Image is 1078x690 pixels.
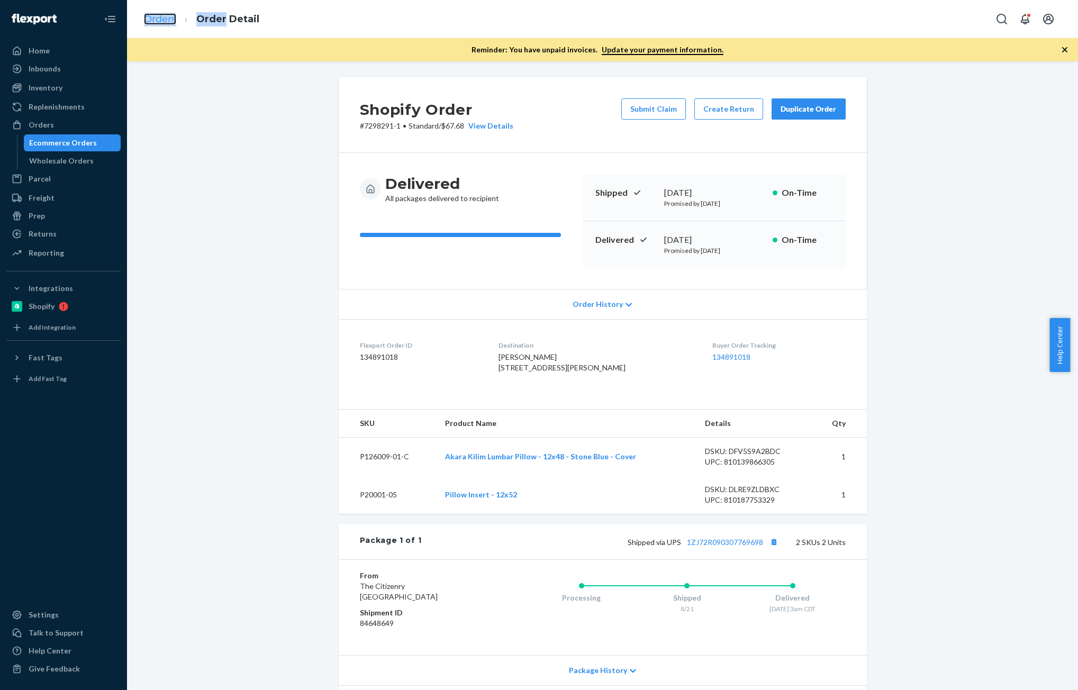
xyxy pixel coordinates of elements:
div: UPC: 810139866305 [705,457,804,467]
p: On-Time [782,187,833,199]
p: # 7298291-1 / $67.68 [360,121,513,131]
p: Promised by [DATE] [664,246,764,255]
div: [DATE] [664,187,764,199]
div: Wholesale Orders [29,156,94,166]
div: [DATE] 3am CDT [740,604,846,613]
h2: Shopify Order [360,98,513,121]
button: Integrations [6,280,121,297]
td: P126009-01-C [339,438,437,476]
a: Settings [6,606,121,623]
a: Prep [6,207,121,224]
div: Delivered [740,593,846,603]
a: Parcel [6,170,121,187]
dd: 84648649 [360,618,486,629]
a: Add Integration [6,319,121,336]
dt: From [360,570,486,581]
div: Duplicate Order [781,104,837,114]
button: Open notifications [1014,8,1036,30]
div: Add Fast Tag [29,374,67,383]
a: Inventory [6,79,121,96]
div: All packages delivered to recipient [385,174,499,204]
span: Standard [409,121,439,130]
a: Returns [6,225,121,242]
div: Returns [29,229,57,239]
a: Help Center [6,642,121,659]
div: Inventory [29,83,62,93]
a: Order Detail [196,13,259,25]
h3: Delivered [385,174,499,193]
dt: Destination [499,341,695,350]
p: Reminder: You have unpaid invoices. [472,44,723,55]
a: Orders [6,116,121,133]
a: Add Fast Tag [6,370,121,387]
th: Qty [812,410,866,438]
button: Open Search Box [991,8,1012,30]
a: Inbounds [6,60,121,77]
dt: Buyer Order Tracking [712,341,846,350]
button: Duplicate Order [772,98,846,120]
button: Submit Claim [621,98,686,120]
a: Talk to Support [6,624,121,641]
span: Package History [569,665,627,676]
div: DSKU: DLRE9ZLDBXC [705,484,804,495]
th: Product Name [437,410,696,438]
div: Fast Tags [29,352,62,363]
div: Orders [29,120,54,130]
button: Create Return [694,98,763,120]
div: Give Feedback [29,664,80,674]
div: [DATE] [664,234,764,246]
a: Ecommerce Orders [24,134,121,151]
a: Shopify [6,298,121,315]
p: Delivered [595,234,656,246]
button: Help Center [1049,318,1070,372]
th: Details [696,410,813,438]
span: • [403,121,406,130]
div: Reporting [29,248,64,258]
div: Talk to Support [29,628,84,638]
ol: breadcrumbs [135,4,268,35]
div: Package 1 of 1 [360,535,422,549]
div: UPC: 810187753329 [705,495,804,505]
div: Prep [29,211,45,221]
a: Akara Kilim Lumbar Pillow - 12x48 - Stone Blue - Cover [445,452,636,461]
img: Flexport logo [12,14,57,24]
a: Replenishments [6,98,121,115]
div: 2 SKUs 2 Units [421,535,845,549]
button: Give Feedback [6,660,121,677]
dd: 134891018 [360,352,482,362]
div: Processing [529,593,635,603]
div: Replenishments [29,102,85,112]
div: Inbounds [29,63,61,74]
div: Help Center [29,646,71,656]
span: Order History [573,299,623,310]
div: Parcel [29,174,51,184]
td: 1 [812,438,866,476]
a: 134891018 [712,352,750,361]
button: Close Navigation [99,8,121,30]
span: Shipped via UPS [628,538,781,547]
p: Shipped [595,187,656,199]
div: Home [29,46,50,56]
th: SKU [339,410,437,438]
button: Open account menu [1038,8,1059,30]
span: [PERSON_NAME] [STREET_ADDRESS][PERSON_NAME] [499,352,626,372]
p: Promised by [DATE] [664,199,764,208]
div: Ecommerce Orders [29,138,97,148]
div: Shopify [29,301,55,312]
td: 1 [812,476,866,514]
p: On-Time [782,234,833,246]
button: View Details [464,121,513,131]
a: Pillow Insert - 12x52 [445,490,517,499]
a: Reporting [6,244,121,261]
button: Copy tracking number [767,535,781,549]
span: The Citizenry [GEOGRAPHIC_DATA] [360,582,438,601]
td: P20001-05 [339,476,437,514]
div: Integrations [29,283,73,294]
dt: Flexport Order ID [360,341,482,350]
a: Update your payment information. [602,45,723,55]
a: 1ZJ72R090307769698 [687,538,763,547]
a: Orders [144,13,176,25]
div: Freight [29,193,55,203]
